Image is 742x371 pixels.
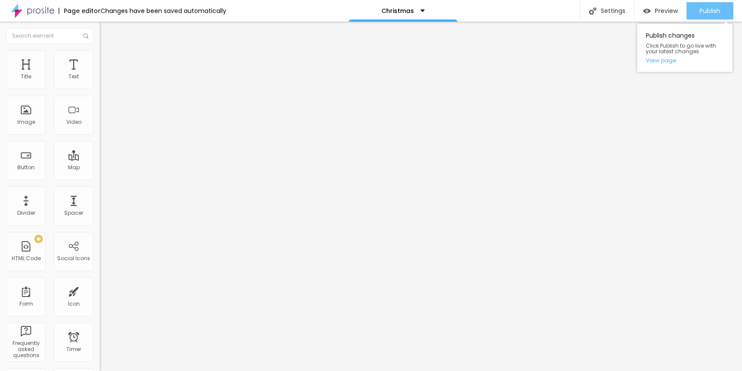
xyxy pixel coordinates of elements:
[68,301,80,307] div: Icon
[66,346,81,352] div: Timer
[68,74,79,80] div: Text
[646,43,724,54] span: Click Publish to go live with your latest changes.
[646,58,724,63] a: View page
[21,74,31,80] div: Title
[57,255,90,261] div: Social Icons
[66,119,81,125] div: Video
[17,119,35,125] div: Image
[643,7,651,15] img: view-1.svg
[20,301,33,307] div: Form
[637,24,732,72] div: Publish changes
[635,2,687,19] button: Preview
[589,7,596,15] img: Icone
[655,7,678,14] span: Preview
[12,255,41,261] div: HTML Code
[9,340,43,359] div: Frequently asked questions
[101,8,226,14] div: Changes have been saved automatically
[687,2,733,19] button: Publish
[68,165,80,171] div: Map
[59,8,101,14] div: Page editor
[381,8,414,14] p: Christmas
[700,7,720,14] span: Publish
[17,165,35,171] div: Button
[64,210,83,216] div: Spacer
[17,210,35,216] div: Divider
[7,28,93,44] input: Search element
[83,33,88,39] img: Icone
